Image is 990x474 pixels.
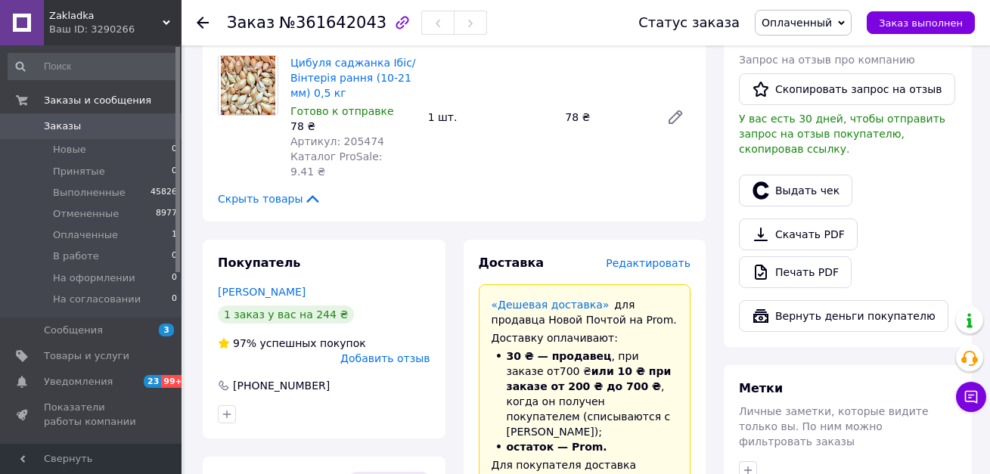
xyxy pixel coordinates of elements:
span: 3 [159,324,174,336]
span: Принятые [53,165,105,178]
span: 23 [144,375,161,388]
img: Цибуля саджанка Ібіс/Вінтерія рання (10-21 мм) 0,5 кг [221,56,275,115]
span: Добавить отзыв [340,352,430,364]
span: 99+ [161,375,186,388]
span: Оплаченный [762,17,832,29]
span: Готово к отправке [290,105,394,117]
span: Заказ выполнен [879,17,963,29]
li: , при заказе от 700 ₴ , когда он получен покупателем (списываются с [PERSON_NAME]); [492,349,678,439]
span: Личные заметки, которые видите только вы. По ним можно фильтровать заказы [739,405,929,448]
span: В работе [53,249,99,263]
span: Zakladka [49,9,163,23]
button: Чат с покупателем [956,382,986,412]
span: Показатели работы компании [44,401,140,428]
span: Заказы и сообщения [44,94,151,107]
span: 0 [172,143,177,156]
span: У вас есть 30 дней, чтобы отправить запрос на отзыв покупателю, скопировав ссылку. [739,113,945,155]
span: Метки [739,381,783,395]
button: Вернуть деньги покупателю [739,300,948,332]
span: Заказы [44,119,81,133]
div: [PHONE_NUMBER] [231,378,331,393]
div: 78 ₴ [290,119,416,134]
span: Покупатель [218,256,300,270]
span: Выполненные [53,186,126,200]
button: Заказ выполнен [867,11,975,34]
a: Печать PDF [739,256,852,288]
span: Каталог ProSale: 9.41 ₴ [290,150,382,178]
div: Ваш ID: 3290266 [49,23,182,36]
a: Скачать PDF [739,218,858,250]
a: Цибуля саджанка Ібіс/Вінтерія рання (10-21 мм) 0,5 кг [290,57,416,99]
span: Скрыть товары [218,191,321,206]
span: 0 [172,165,177,178]
div: 78 ₴ [559,107,654,128]
span: 97% [233,337,256,349]
button: Скопировать запрос на отзыв [739,73,955,105]
div: Статус заказа [638,15,740,30]
span: Товары и услуги [44,349,129,363]
span: 8977 [156,207,177,221]
span: На оформлении [53,271,135,285]
div: 1 шт. [422,107,560,128]
span: Доставка [479,256,545,270]
span: Новые [53,143,86,156]
span: Панель управления [44,441,140,468]
div: 1 заказ у вас на 244 ₴ [218,305,354,324]
span: Редактировать [606,257,691,269]
span: Уведомления [44,375,113,389]
button: Выдать чек [739,175,852,206]
span: 1 [172,228,177,242]
span: 0 [172,249,177,263]
div: Вернуться назад [197,15,209,30]
span: Оплаченные [53,228,118,242]
span: На согласовании [53,293,141,306]
span: 0 [172,293,177,306]
span: остаток — Prom. [507,441,607,453]
span: Артикул: 205474 [290,135,384,147]
div: успешных покупок [218,336,366,351]
a: Редактировать [660,102,691,132]
a: «Дешевая доставка» [492,299,610,311]
span: Отмененные [53,207,119,221]
span: 0 [172,271,177,285]
div: для продавца Новой Почтой на Prom. [492,297,678,327]
span: 45826 [151,186,177,200]
span: Сообщения [44,324,103,337]
span: №361642043 [279,14,386,32]
span: Запрос на отзыв про компанию [739,54,915,66]
input: Поиск [8,53,178,80]
a: [PERSON_NAME] [218,286,306,298]
div: Доставку оплачивают: [492,330,678,345]
span: Заказ [227,14,275,32]
span: 30 ₴ — продавец [507,350,612,362]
